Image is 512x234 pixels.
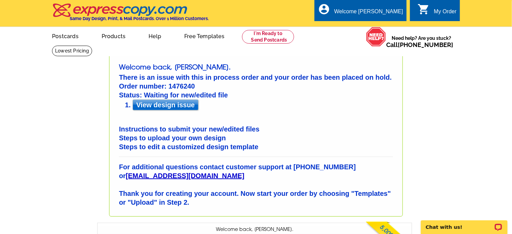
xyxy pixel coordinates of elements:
[133,99,199,110] input: View design issue
[119,134,226,142] a: Steps to upload your own design
[417,3,430,15] i: shopping_cart
[119,91,140,99] b: Status
[52,8,209,21] a: Same Day Design, Print, & Mail Postcards. Over 1 Million Customers.
[91,28,137,44] a: Products
[216,226,293,233] span: Welcome back, [PERSON_NAME].
[416,213,512,234] iframe: LiveChat chat widget
[173,28,235,44] a: Free Templates
[119,63,231,72] span: Welcome back, [PERSON_NAME].
[119,143,258,151] a: Steps to edit a customized design template
[417,7,457,16] a: shopping_cart My Order
[366,27,386,47] img: help
[126,172,244,180] a: [EMAIL_ADDRESS][DOMAIN_NAME]
[398,41,453,48] a: [PHONE_NUMBER]
[318,3,330,15] i: account_circle
[70,16,209,21] h4: Same Day Design, Print, & Mail Postcards. Over 1 Million Customers.
[41,28,89,44] a: Postcards
[109,53,403,217] div: Thank you for creating your account. Now start your order by choosing "Templates" or "Upload" in ...
[434,9,457,18] div: My Order
[138,28,172,44] a: Help
[119,73,393,180] div: There is an issue with this in process order and your order has been placed on hold. Order number...
[386,35,457,48] span: Need help? Are you stuck?
[334,9,403,18] div: Welcome [PERSON_NAME]
[386,41,453,48] span: Call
